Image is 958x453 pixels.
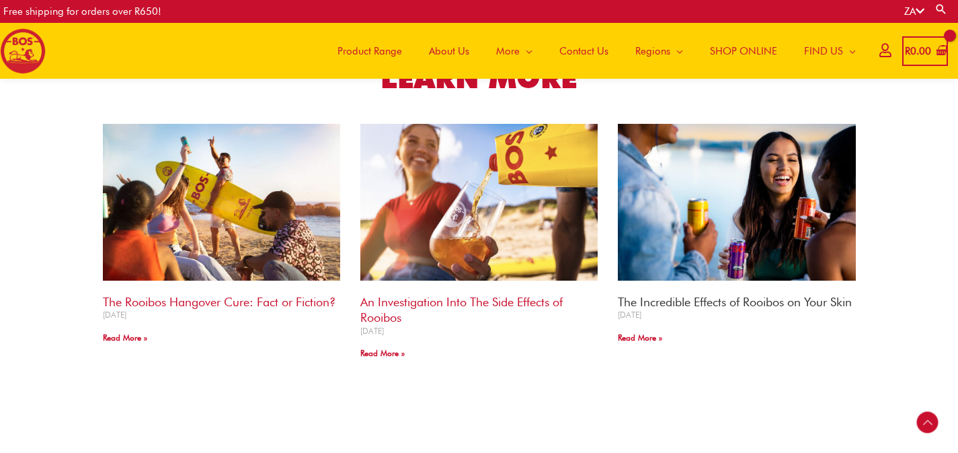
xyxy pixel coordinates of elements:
[97,123,344,281] img: bos ice tea rooibos tea
[546,23,622,79] a: Contact Us
[622,23,696,79] a: Regions
[710,31,777,71] span: SHOP ONLINE
[804,31,843,71] span: FIND US
[415,23,483,79] a: About Us
[429,31,469,71] span: About Us
[618,310,641,320] span: [DATE]
[360,295,563,324] a: An Investigation Into The Side Effects of Rooibos
[618,333,662,343] a: Read more about The Incredible Effects of Rooibos on Your Skin
[618,124,855,281] a: rooibos tea benefits for skin
[618,295,852,309] a: The Incredible Effects of Rooibos on Your Skin
[360,326,384,336] span: [DATE]
[360,348,405,358] a: Read more about An Investigation Into The Side Effects of Rooibos
[696,23,791,79] a: SHOP ONLINE
[360,124,598,281] a: An Investigation Into The Side Effects of Rooibos
[103,333,147,343] a: Read more about The Rooibos Hangover Cure: Fact or Fiction?
[103,124,340,281] a: bos ice tea rooibos tea
[103,295,335,309] a: The Rooibos Hangover Cure: Fact or Fiction?
[635,31,670,71] span: Regions
[905,45,931,57] bdi: 0.00
[905,45,910,57] span: R
[324,23,415,79] a: Product Range
[357,123,600,281] img: An Investigation Into The Side Effects of Rooibos
[904,5,924,18] a: ZA
[496,31,520,71] span: More
[103,310,126,320] span: [DATE]
[902,36,948,67] a: View Shopping Cart, empty
[337,31,402,71] span: Product Range
[559,31,608,71] span: Contact Us
[483,23,546,79] a: More
[314,23,869,79] nav: Site Navigation
[616,122,856,282] img: rooibos tea benefits for skin
[934,3,948,15] a: Search button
